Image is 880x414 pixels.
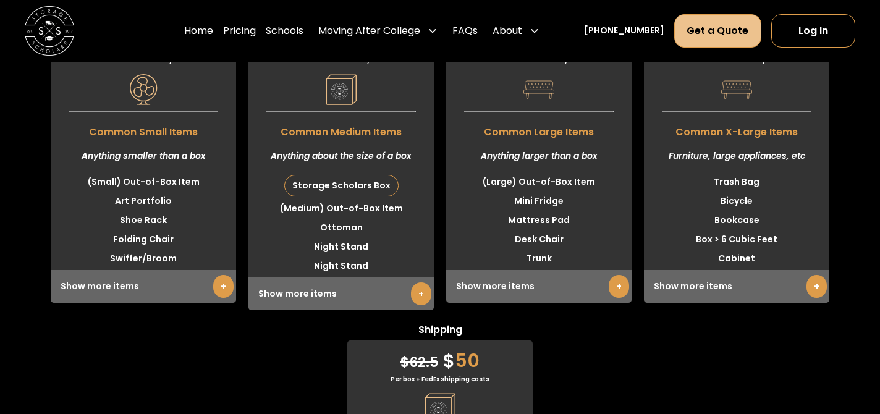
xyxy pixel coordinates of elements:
[446,270,632,303] div: Show more items
[644,119,829,140] span: Common X-Large Items
[446,230,632,249] li: Desk Chair
[248,237,434,256] li: Night Stand
[248,256,434,276] li: Night Stand
[51,249,236,268] li: Swiffer/Broom
[644,249,829,268] li: Cabinet
[51,192,236,211] li: Art Portfolio
[313,14,442,48] div: Moving After College
[51,172,236,192] li: (Small) Out-of-Box Item
[128,74,159,105] img: Pricing Category Icon
[493,23,522,38] div: About
[446,249,632,268] li: Trunk
[347,340,533,374] div: 50
[446,140,632,172] div: Anything larger than a box
[446,211,632,230] li: Mattress Pad
[446,119,632,140] span: Common Large Items
[51,211,236,230] li: Shoe Rack
[806,275,827,298] a: +
[674,14,762,48] a: Get a Quote
[347,323,533,340] span: Shipping
[285,175,398,196] div: Storage Scholars Box
[771,14,855,48] a: Log In
[248,119,434,140] span: Common Medium Items
[213,275,234,298] a: +
[400,353,438,372] span: 62.5
[452,14,478,48] a: FAQs
[644,140,829,172] div: Furniture, large appliances, etc
[326,74,357,105] img: Pricing Category Icon
[523,74,554,105] img: Pricing Category Icon
[248,218,434,237] li: Ottoman
[442,347,455,374] span: $
[266,14,303,48] a: Schools
[411,282,431,305] a: +
[248,140,434,172] div: Anything about the size of a box
[184,14,213,48] a: Home
[488,14,544,48] div: About
[446,192,632,211] li: Mini Fridge
[446,172,632,192] li: (Large) Out-of-Box Item
[223,14,256,48] a: Pricing
[644,172,829,192] li: Trash Bag
[248,277,434,310] div: Show more items
[248,199,434,218] li: (Medium) Out-of-Box Item
[25,6,74,56] a: home
[347,374,533,384] div: Per box + FedEx shipping costs
[25,6,74,56] img: Storage Scholars main logo
[644,270,829,303] div: Show more items
[51,270,236,303] div: Show more items
[51,119,236,140] span: Common Small Items
[644,211,829,230] li: Bookcase
[318,23,420,38] div: Moving After College
[644,230,829,249] li: Box > 6 Cubic Feet
[584,24,664,37] a: [PHONE_NUMBER]
[609,275,629,298] a: +
[51,230,236,249] li: Folding Chair
[51,140,236,172] div: Anything smaller than a box
[721,74,752,105] img: Pricing Category Icon
[644,192,829,211] li: Bicycle
[400,353,409,372] span: $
